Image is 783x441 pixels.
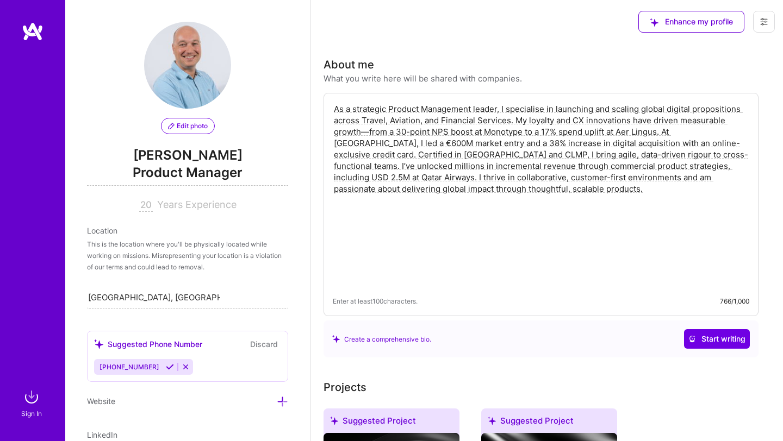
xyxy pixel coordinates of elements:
input: XX [139,199,153,212]
i: icon SuggestedTeams [332,335,340,343]
i: icon SuggestedTeams [94,339,103,349]
a: sign inSign In [23,386,42,419]
i: Reject [182,363,190,371]
div: Suggested Project [481,408,617,437]
div: How long have you been doing this work? [139,199,157,210]
span: Years Experience [157,199,237,210]
div: What you write here will be shared with companies. [324,73,522,84]
div: Suggested Project [324,408,459,437]
span: [PERSON_NAME] [87,147,288,163]
i: Accept [166,363,174,371]
div: About me [324,56,374,73]
div: Projects [324,379,366,395]
i: icon PencilPurple [168,123,175,129]
img: sign in [21,386,42,408]
button: Start writing [684,329,750,349]
img: User Avatar [144,22,231,109]
div: Location [87,225,288,236]
span: Product Manager [87,163,288,186]
i: icon CrystalBallWhite [688,335,696,343]
span: Enter at least 100 characters. [333,295,418,307]
i: icon SuggestedTeams [488,417,496,425]
textarea: As a strategic Product Management leader, I specialise in launching and scaling global digital pr... [333,102,749,287]
div: Suggested Phone Number [94,338,202,350]
button: Edit photo [161,118,215,134]
span: [PHONE_NUMBER] [100,363,159,371]
button: Discard [247,338,281,350]
div: This is the location where you'll be physically located while working on missions. Misrepresentin... [87,238,288,273]
span: Edit photo [168,121,208,131]
div: Sign In [21,408,42,419]
span: Start writing [688,333,745,344]
div: 766/1,000 [720,295,749,307]
i: icon SuggestedTeams [330,417,338,425]
div: Create a comprehensive bio. [332,333,431,345]
span: Website [87,396,115,406]
span: LinkedIn [87,430,117,439]
img: logo [22,22,43,41]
